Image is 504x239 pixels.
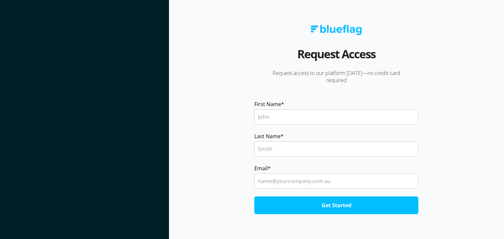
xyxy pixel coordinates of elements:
[253,69,420,84] p: Request access to our platform [DATE]—no credit card required
[297,45,375,69] h2: Request Access
[254,174,418,189] input: name@yourcompany.com.au
[254,164,268,172] span: Email
[311,25,362,35] img: Blue Flag logo
[254,100,281,108] span: First Name
[254,196,418,214] input: Get Started
[254,109,418,124] input: John
[254,132,281,140] span: Last Name
[254,141,418,156] input: Smith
